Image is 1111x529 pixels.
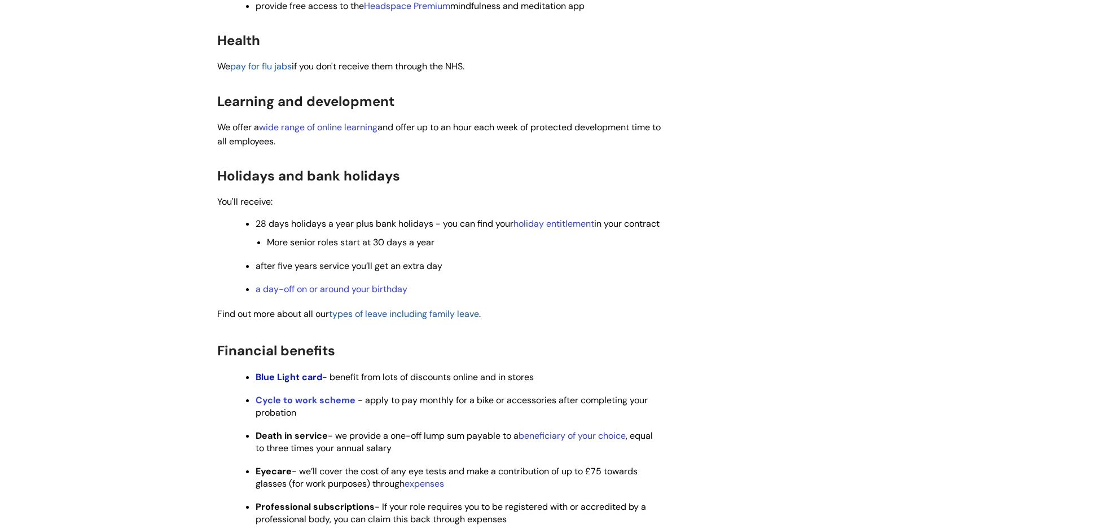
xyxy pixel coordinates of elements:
span: You'll receive: [217,196,273,208]
a: beneficiary of your choice [519,430,626,442]
strong: Eyecare [256,465,292,477]
span: Health [217,32,260,49]
a: pay for flu jabs [230,60,292,72]
span: - benefit from lots of discounts online and in stores [256,371,534,383]
span: after five years service you’ll get an extra day [256,260,442,272]
span: Holidays and bank holidays [217,167,400,184]
strong: Professional subscriptions [256,501,375,513]
a: wide range of online learning [259,121,377,133]
a: Cycle to work scheme [256,394,355,406]
span: - If your role requires you to be registered with or accredited by a professional body, you can c... [256,501,646,525]
a: Blue Light card [256,371,322,383]
span: Financial benefits [217,342,335,359]
span: - we provide a one-off lump sum payable to a , equal to three times your annual salary [256,430,653,454]
a: holiday entitlement [513,218,594,230]
span: - we’ll cover the cost of any eye tests and make a contribution of up to £75 towards glasses (for... [256,465,638,490]
strong: Death in service [256,430,328,442]
span: We offer a and offer up to an hour each week of protected development time to all employees. [217,121,661,147]
span: - apply to pay monthly for a bike or accessories after completing your probation [256,394,648,418]
a: expenses [405,478,444,490]
span: Learning and development [217,92,394,110]
span: Find out more about all our [217,308,329,320]
a: a day-off on or around your birthday [256,283,407,295]
a: types of leave including family leave [329,308,479,320]
span: 28 days holidays a year plus bank holidays - you can find your in your contract [256,218,660,230]
span: We if you don't receive them through the NHS. [217,60,464,72]
span: . [217,308,481,320]
span: More senior roles start at 30 days a year [267,236,434,248]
